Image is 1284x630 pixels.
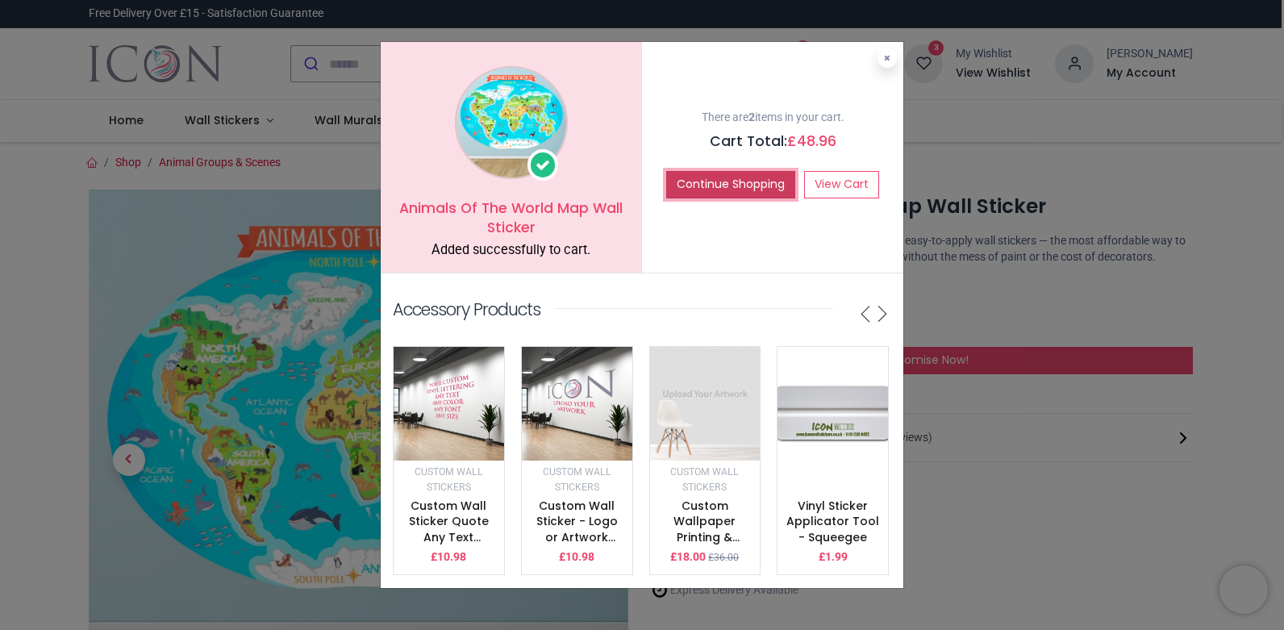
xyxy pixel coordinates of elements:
[650,347,761,461] img: image_512
[777,347,888,476] img: image_512
[565,550,594,563] span: 10.98
[415,465,483,494] a: Custom Wall Stickers
[654,110,891,126] p: There are items in your cart.
[543,466,611,494] small: Custom Wall Stickers
[797,131,836,151] span: 48.96
[714,552,739,563] span: 36.00
[708,551,739,565] small: £
[402,498,495,577] a: Custom Wall Sticker Quote Any Text & Colour - Vinyl Lettering
[804,171,879,198] a: View Cart
[543,465,611,494] a: Custom Wall Stickers
[786,498,879,545] a: Vinyl Sticker Applicator Tool - Squeegee
[437,550,466,563] span: 10.98
[536,498,618,593] a: Custom Wall Sticker - Logo or Artwork Printing - Upload your design
[748,111,755,123] b: 2
[670,465,739,494] a: Custom Wall Stickers
[787,131,836,151] span: £
[654,131,891,152] h5: Cart Total:
[666,171,795,198] button: Continue Shopping
[394,347,504,461] img: image_512
[431,549,466,565] p: £
[393,198,629,238] h5: Animals Of The World Map Wall Sticker
[667,498,743,577] a: Custom Wallpaper Printing & Custom Wall Murals
[670,549,706,565] p: £
[825,550,848,563] span: 1.99
[670,466,739,494] small: Custom Wall Stickers
[677,550,706,563] span: 18.00
[393,241,629,260] div: Added successfully to cart.
[415,466,483,494] small: Custom Wall Stickers
[559,549,594,565] p: £
[522,347,632,461] img: image_512
[455,66,568,179] img: image_1024
[393,298,540,321] p: Accessory Products
[819,549,848,565] p: £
